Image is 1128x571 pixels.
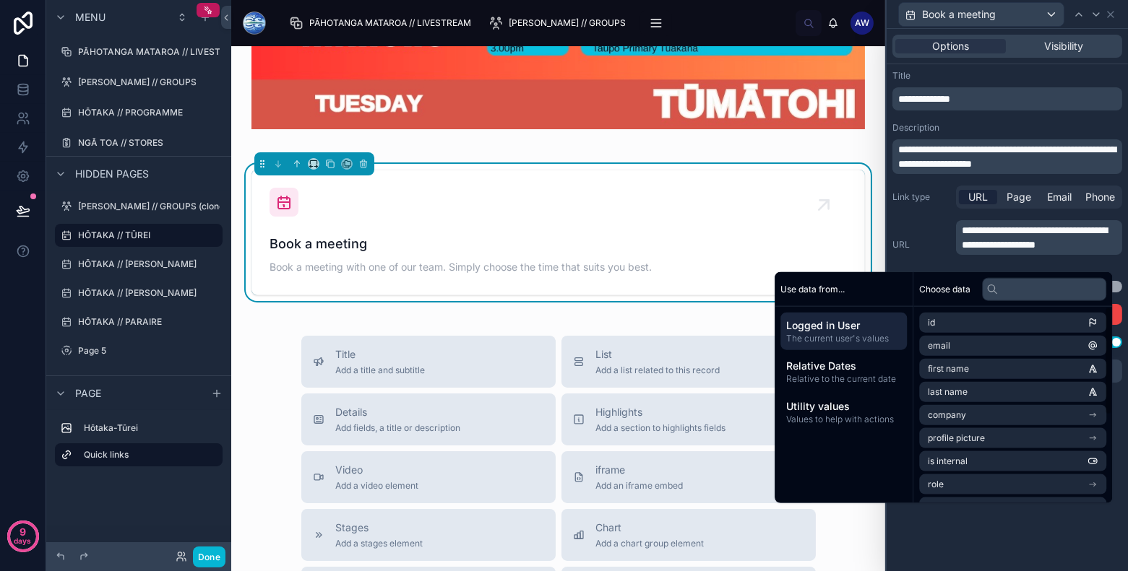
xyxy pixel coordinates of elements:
[596,347,720,362] span: List
[561,393,816,445] button: HighlightsAdd a section to highlights fields
[786,359,901,373] span: Relative Dates
[78,46,246,58] label: PĀHOTANGA MATAROA // LIVESTREAM
[277,7,796,39] div: scrollable content
[922,7,996,22] span: Book a meeting
[78,345,220,357] label: Page 5
[561,451,816,503] button: iframeAdd an iframe embed
[193,546,225,567] button: Done
[892,139,1122,174] div: scrollable content
[252,170,864,295] a: Book a meetingBook a meeting with one of our team. Simply choose the time that suits you best.
[75,386,101,401] span: Page
[780,283,845,295] span: Use data from...
[596,405,726,419] span: Highlights
[596,463,684,477] span: iframe
[78,316,220,328] label: HŌTAKA // PARAIRE
[336,538,423,549] span: Add a stages element
[301,336,556,388] button: TitleAdd a title and subtitle
[55,131,223,154] a: NGĀ TOA // STORES
[78,77,220,88] label: [PERSON_NAME] // GROUPS
[336,480,419,492] span: Add a video element
[596,422,726,434] span: Add a section to highlights fields
[84,449,211,461] label: Quick links
[78,258,220,270] label: HŌTAKA // [PERSON_NAME]
[919,283,970,295] span: Choose data
[786,399,901,414] span: Utility values
[55,71,223,94] a: [PERSON_NAME] // GROUPS
[78,230,214,241] label: HŌTAKA // TŪREI
[968,190,988,204] span: URL
[561,336,816,388] button: ListAdd a list related to this record
[1085,190,1115,204] span: Phone
[786,373,901,385] span: Relative to the current date
[55,282,223,305] a: HŌTAKA // [PERSON_NAME]
[75,10,106,25] span: Menu
[55,101,223,124] a: HŌTAKA // PROGRAMME
[301,509,556,561] button: StagesAdd a stages element
[786,414,901,425] span: Values to help with actions
[336,365,426,376] span: Add a title and subtitle
[336,347,426,362] span: Title
[55,253,223,276] a: HŌTAKA // [PERSON_NAME]
[20,525,26,539] p: 9
[892,122,939,134] label: Description
[1007,190,1031,204] span: Page
[270,260,847,274] span: Book a meeting with one of our team. Simply choose the time that suits you best.
[336,405,461,419] span: Details
[46,410,231,481] div: scrollable content
[78,287,220,299] label: HŌTAKA // [PERSON_NAME]
[1045,39,1084,53] span: Visibility
[78,107,220,118] label: HŌTAKA // PROGRAMME
[892,191,950,203] label: Link type
[484,10,636,36] a: [PERSON_NAME] // GROUPS
[55,40,223,64] a: PĀHOTANGA MATAROA // LIVESTREAM
[596,538,705,549] span: Add a chart group element
[786,333,901,344] span: The current user's values
[285,10,481,36] a: PĀHOTANGA MATAROA // LIVESTREAM
[336,463,419,477] span: Video
[561,509,816,561] button: ChartAdd a chart group element
[956,220,1122,255] div: scrollable content
[898,2,1064,27] button: Book a meeting
[596,480,684,492] span: Add an iframe embed
[75,167,149,181] span: Hidden pages
[855,17,869,29] span: AW
[55,224,223,247] a: HŌTAKA // TŪREI
[301,393,556,445] button: DetailsAdd fields, a title or description
[309,17,471,29] span: PĀHOTANGA MATAROA // LIVESTREAM
[55,310,223,334] a: HŌTAKA // PARAIRE
[775,307,913,437] div: scrollable content
[301,451,556,503] button: VideoAdd a video element
[932,39,969,53] span: Options
[78,137,220,149] label: NGĀ TOA // STORES
[892,239,950,250] label: URL
[786,318,901,333] span: Logged in User
[84,422,217,434] label: Hōtaka-Tūrei
[892,87,1122,110] div: scrollable content
[509,17,626,29] span: [PERSON_NAME] // GROUPS
[596,520,705,535] span: Chart
[336,520,423,535] span: Stages
[55,339,223,362] a: Page 5
[270,234,847,254] span: Book a meeting
[892,70,910,82] label: Title
[336,422,461,434] span: Add fields, a title or description
[14,531,32,551] p: days
[55,195,223,218] a: [PERSON_NAME] // GROUPS (clone)
[1047,190,1072,204] span: Email
[596,365,720,376] span: Add a list related to this record
[78,201,227,212] label: [PERSON_NAME] // GROUPS (clone)
[243,12,266,35] img: App logo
